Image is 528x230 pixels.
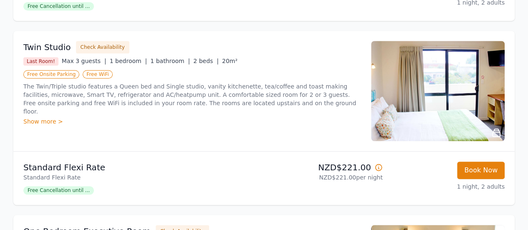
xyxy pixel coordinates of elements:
[193,58,219,64] span: 2 beds |
[23,186,94,195] span: Free Cancellation until ...
[150,58,190,64] span: 1 bathroom |
[457,162,505,179] button: Book Now
[389,182,505,191] p: 1 night, 2 adults
[110,58,147,64] span: 1 bedroom |
[23,162,261,173] p: Standard Flexi Rate
[23,41,71,53] h3: Twin Studio
[83,70,113,78] span: Free WiFi
[23,70,79,78] span: Free Onsite Parking
[222,58,237,64] span: 20m²
[23,117,361,126] div: Show more >
[23,82,361,116] p: The Twin/Triple studio features a Queen bed and Single studio, vanity kitchenette, tea/coffee and...
[23,173,261,182] p: Standard Flexi Rate
[76,41,129,53] button: Check Availability
[268,162,383,173] p: NZD$221.00
[62,58,106,64] span: Max 3 guests |
[23,57,58,66] span: Last Room!
[268,173,383,182] p: NZD$221.00 per night
[23,2,94,10] span: Free Cancellation until ...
